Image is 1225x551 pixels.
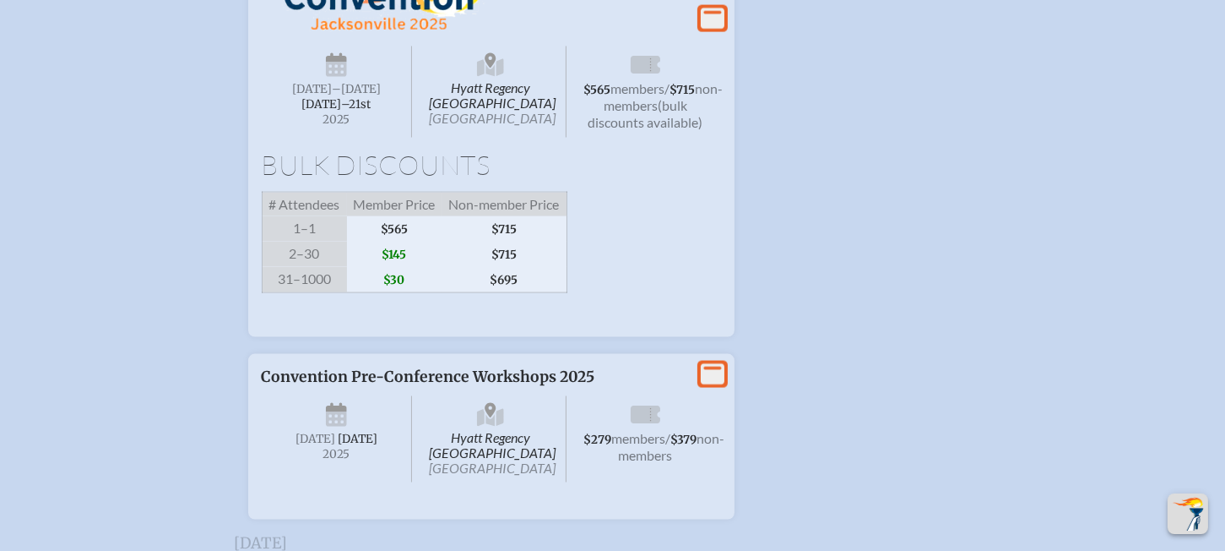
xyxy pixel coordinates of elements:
[415,46,566,138] span: Hyatt Regency [GEOGRAPHIC_DATA]
[604,80,723,113] span: non-members
[669,83,695,97] span: $715
[262,267,347,293] span: 31–1000
[347,216,442,242] span: $565
[347,192,442,216] span: Member Price
[347,242,442,267] span: $145
[275,113,398,126] span: 2025
[610,80,664,96] span: members
[415,396,566,483] span: Hyatt Regency [GEOGRAPHIC_DATA]
[332,82,381,96] span: –[DATE]
[262,242,347,267] span: 2–30
[295,432,335,446] span: [DATE]
[301,97,371,112] span: [DATE]–⁠21st
[583,83,610,97] span: $565
[338,432,377,446] span: [DATE]
[292,82,332,96] span: [DATE]
[347,267,442,293] span: $30
[1168,494,1208,534] button: Scroll Top
[442,267,567,293] span: $695
[262,216,347,242] span: 1–1
[665,430,670,446] span: /
[664,80,669,96] span: /
[429,110,556,126] span: [GEOGRAPHIC_DATA]
[611,430,665,446] span: members
[670,433,697,447] span: $379
[442,192,567,216] span: Non-member Price
[583,433,611,447] span: $279
[588,97,702,130] span: (bulk discounts available)
[262,192,347,216] span: # Attendees
[442,216,567,242] span: $715
[618,430,724,463] span: non-members
[429,460,556,476] span: [GEOGRAPHIC_DATA]
[442,242,567,267] span: $715
[262,151,721,178] h1: Bulk Discounts
[275,448,398,461] span: 2025
[262,368,595,386] span: Convention Pre-Conference Workshops 2025
[1171,497,1205,531] img: To the top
